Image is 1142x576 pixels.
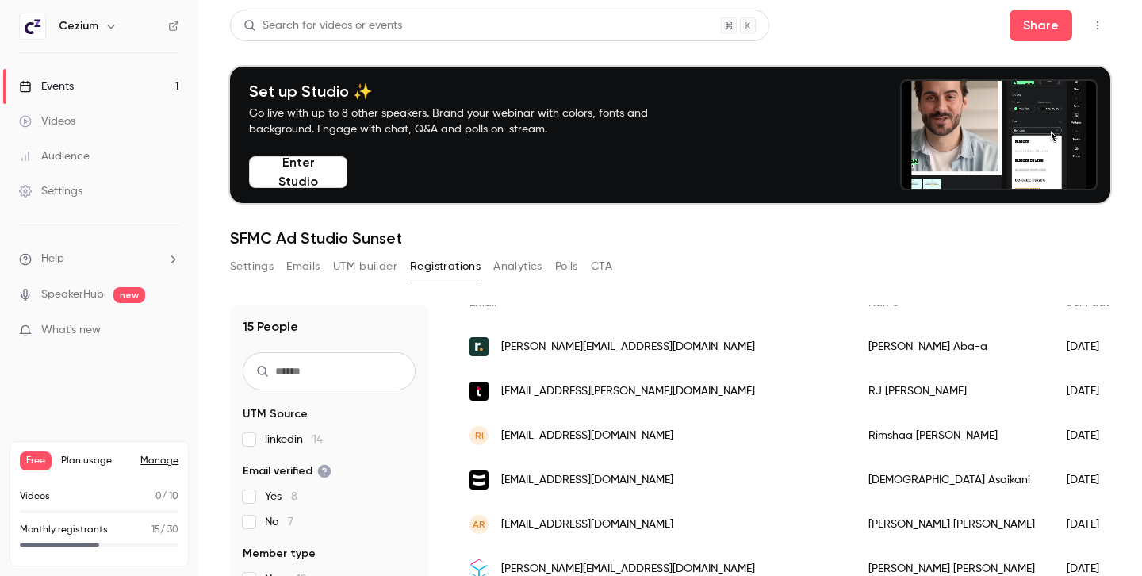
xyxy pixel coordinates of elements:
[555,254,578,279] button: Polls
[41,286,104,303] a: SpeakerHub
[501,516,673,533] span: [EMAIL_ADDRESS][DOMAIN_NAME]
[140,455,178,467] a: Manage
[1051,502,1132,547] div: [DATE]
[265,514,293,530] span: No
[249,106,685,137] p: Go live with up to 8 other speakers. Brand your webinar with colors, fonts and background. Engage...
[473,517,485,532] span: AR
[243,463,331,479] span: Email verified
[1051,413,1132,458] div: [DATE]
[19,113,75,129] div: Videos
[249,82,685,101] h4: Set up Studio ✨
[501,472,673,489] span: [EMAIL_ADDRESS][DOMAIN_NAME]
[312,434,323,445] span: 14
[113,287,145,303] span: new
[1051,369,1132,413] div: [DATE]
[20,13,45,39] img: Cezium
[591,254,612,279] button: CTA
[243,546,316,562] span: Member type
[41,322,101,339] span: What's new
[243,317,298,336] h1: 15 People
[61,455,131,467] span: Plan usage
[151,523,178,537] p: / 30
[20,523,108,537] p: Monthly registrants
[853,369,1051,413] div: RJ [PERSON_NAME]
[41,251,64,267] span: Help
[19,79,74,94] div: Events
[155,490,178,504] p: / 10
[1051,458,1132,502] div: [DATE]
[853,413,1051,458] div: Rimshaa [PERSON_NAME]
[230,254,274,279] button: Settings
[288,516,293,528] span: 7
[249,156,347,188] button: Enter Studio
[853,502,1051,547] div: [PERSON_NAME] [PERSON_NAME]
[291,491,297,502] span: 8
[155,492,162,501] span: 0
[19,183,82,199] div: Settings
[469,337,489,356] img: rimes.com
[501,339,755,355] span: [PERSON_NAME][EMAIL_ADDRESS][DOMAIN_NAME]
[20,490,50,504] p: Videos
[501,428,673,444] span: [EMAIL_ADDRESS][DOMAIN_NAME]
[265,432,323,447] span: linkedin
[59,18,98,34] h6: Cezium
[19,148,90,164] div: Audience
[20,451,52,470] span: Free
[853,458,1051,502] div: [DEMOGRAPHIC_DATA] Asaikani
[265,489,297,505] span: Yes
[853,324,1051,369] div: [PERSON_NAME] Aba-a
[286,254,320,279] button: Emails
[475,428,484,443] span: RI
[1051,324,1132,369] div: [DATE]
[1010,10,1072,41] button: Share
[19,251,179,267] li: help-dropdown-opener
[493,254,542,279] button: Analytics
[230,228,1110,248] h1: SFMC Ad Studio Sunset
[151,525,160,535] span: 15
[469,382,489,401] img: thrivent.com
[410,254,481,279] button: Registrations
[501,383,755,400] span: [EMAIL_ADDRESS][PERSON_NAME][DOMAIN_NAME]
[243,17,402,34] div: Search for videos or events
[333,254,397,279] button: UTM builder
[469,470,489,490] img: arada.com
[243,406,308,422] span: UTM Source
